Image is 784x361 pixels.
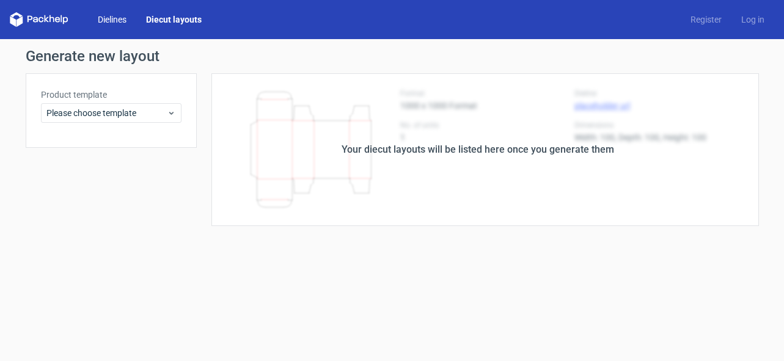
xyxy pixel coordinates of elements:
[41,89,181,101] label: Product template
[681,13,731,26] a: Register
[342,142,614,157] div: Your diecut layouts will be listed here once you generate them
[26,49,759,64] h1: Generate new layout
[136,13,211,26] a: Diecut layouts
[46,107,167,119] span: Please choose template
[731,13,774,26] a: Log in
[88,13,136,26] a: Dielines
